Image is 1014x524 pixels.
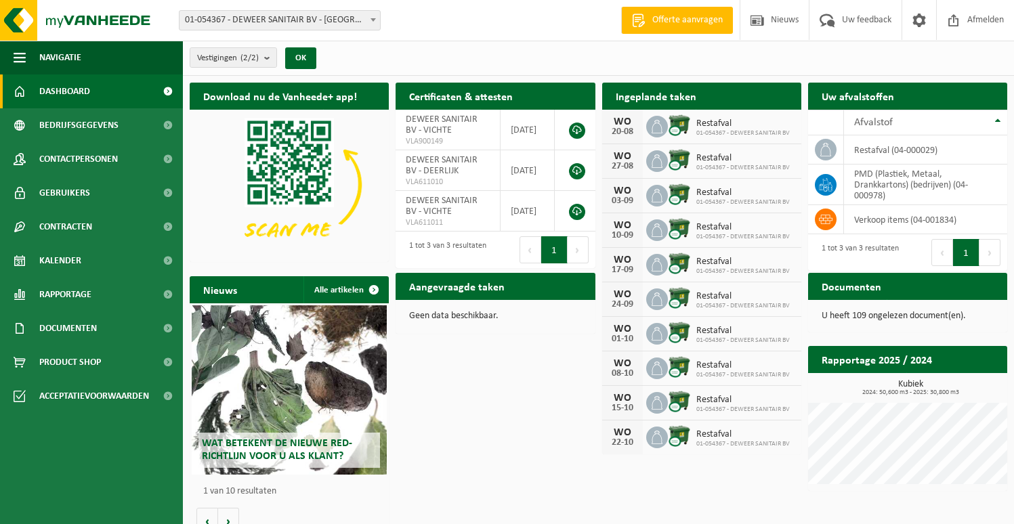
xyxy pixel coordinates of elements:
button: Next [979,239,1000,266]
a: Offerte aanvragen [621,7,733,34]
img: WB-1100-CU [668,148,691,171]
span: VLA900149 [406,136,489,147]
span: Afvalstof [854,117,893,128]
span: Restafval [696,257,790,267]
div: 27-08 [609,162,636,171]
td: PMD (Plastiek, Metaal, Drankkartons) (bedrijven) (04-000978) [844,165,1007,205]
span: 01-054367 - DEWEER SANITAIR BV [696,267,790,276]
span: Bedrijfsgegevens [39,108,119,142]
h2: Nieuws [190,276,251,303]
a: Alle artikelen [303,276,387,303]
span: 2024: 50,600 m3 - 2025: 30,800 m3 [815,389,1007,396]
div: 08-10 [609,369,636,378]
a: Wat betekent de nieuwe RED-richtlijn voor u als klant? [192,305,387,475]
td: verkoop items (04-001834) [844,205,1007,234]
img: Download de VHEPlus App [190,110,389,259]
div: WO [609,151,636,162]
div: WO [609,324,636,334]
span: Restafval [696,291,790,302]
span: Vestigingen [197,48,259,68]
img: WB-1100-CU [668,424,691,447]
div: WO [609,358,636,369]
a: Bekijk rapportage [906,372,1006,399]
img: WB-1100-CU [668,321,691,344]
div: 03-09 [609,196,636,206]
span: Dashboard [39,74,90,108]
p: U heeft 109 ongelezen document(en). [822,311,994,321]
img: WB-1100-CU [668,114,691,137]
img: WB-1100-CU [668,355,691,378]
h2: Certificaten & attesten [396,83,526,109]
span: Acceptatievoorwaarden [39,379,149,413]
span: Restafval [696,188,790,198]
span: 01-054367 - DEWEER SANITAIR BV [696,406,790,414]
h2: Download nu de Vanheede+ app! [190,83,371,109]
button: Previous [520,236,541,263]
div: WO [609,427,636,438]
button: OK [285,47,316,69]
span: Restafval [696,326,790,336]
h2: Documenten [808,273,895,299]
p: Geen data beschikbaar. [409,311,581,321]
div: 15-10 [609,403,636,413]
img: WB-1100-CU [668,183,691,206]
button: 1 [953,239,979,266]
div: 10-09 [609,231,636,240]
span: VLA611011 [406,217,489,228]
div: 01-10 [609,334,636,344]
span: 01-054367 - DEWEER SANITAIR BV [696,371,790,379]
button: Vestigingen(2/2) [190,47,277,68]
span: 01-054367 - DEWEER SANITAIR BV [696,302,790,310]
h2: Rapportage 2025 / 2024 [808,346,946,372]
div: WO [609,255,636,265]
span: Contactpersonen [39,142,118,176]
img: WB-1100-CU [668,252,691,275]
span: Restafval [696,360,790,371]
td: [DATE] [501,110,555,150]
span: Restafval [696,429,790,440]
div: 1 tot 3 van 3 resultaten [815,238,899,267]
div: WO [609,116,636,127]
div: 1 tot 3 van 3 resultaten [402,235,486,265]
span: DEWEER SANITAIR BV - VICHTE [406,196,478,217]
div: WO [609,185,636,196]
button: Previous [931,239,953,266]
span: Restafval [696,222,790,233]
span: Wat betekent de nieuwe RED-richtlijn voor u als klant? [202,438,352,462]
span: VLA611010 [406,177,489,188]
span: 01-054367 - DEWEER SANITAIR BV - VICHTE [179,11,380,30]
span: Restafval [696,395,790,406]
span: 01-054367 - DEWEER SANITAIR BV [696,198,790,206]
div: 17-09 [609,265,636,275]
span: 01-054367 - DEWEER SANITAIR BV [696,440,790,448]
span: Documenten [39,311,97,345]
img: WB-1100-CU [668,286,691,309]
div: 24-09 [609,300,636,309]
span: Offerte aanvragen [649,14,726,27]
img: WB-1100-CU [668,390,691,413]
span: DEWEER SANITAIR BV - VICHTE [406,114,478,135]
span: Rapportage [39,278,91,311]
span: 01-054367 - DEWEER SANITAIR BV [696,129,790,137]
span: 01-054367 - DEWEER SANITAIR BV [696,336,790,345]
td: restafval (04-000029) [844,135,1007,165]
span: Kalender [39,244,81,278]
span: Product Shop [39,345,101,379]
span: DEWEER SANITAIR BV - DEERLIJK [406,155,478,176]
count: (2/2) [240,53,259,62]
span: 01-054367 - DEWEER SANITAIR BV [696,164,790,172]
button: 1 [541,236,568,263]
span: 01-054367 - DEWEER SANITAIR BV - VICHTE [179,10,381,30]
h3: Kubiek [815,380,1007,396]
img: WB-1100-CU [668,217,691,240]
div: WO [609,289,636,300]
p: 1 van 10 resultaten [203,487,382,496]
div: WO [609,393,636,403]
span: Restafval [696,153,790,164]
h2: Uw afvalstoffen [808,83,908,109]
div: 22-10 [609,438,636,447]
td: [DATE] [501,150,555,191]
h2: Ingeplande taken [602,83,710,109]
span: Gebruikers [39,176,90,210]
span: 01-054367 - DEWEER SANITAIR BV [696,233,790,241]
